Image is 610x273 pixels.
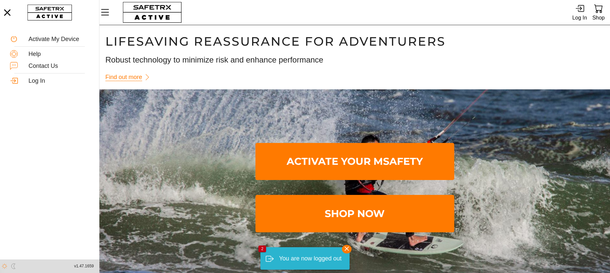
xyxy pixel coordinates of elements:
button: v1.47.1659 [70,261,98,272]
img: Help.svg [10,50,18,58]
a: Shop Now [255,195,454,232]
span: Find out more [105,72,142,82]
span: Shop Now [261,196,449,231]
div: Activate My Device [28,36,89,43]
span: v1.47.1659 [74,263,94,270]
img: ModeLight.svg [2,263,7,269]
img: ContactUs.svg [10,62,18,70]
div: 2 [258,246,266,252]
div: Log In [28,77,89,85]
h1: Lifesaving Reassurance For Adventurers [105,34,604,49]
div: Shop [592,13,605,22]
div: Log In [572,13,587,22]
a: Activate Your MSafety [255,143,454,180]
a: Find out more [105,71,154,84]
span: Activate Your MSafety [261,144,449,179]
button: Menu [99,5,116,19]
div: Help [28,51,89,58]
h3: Robust technology to minimize risk and enhance performance [105,54,604,66]
img: ModeDark.svg [11,263,16,269]
div: You are now logged out [279,252,342,265]
div: Contact Us [28,63,89,70]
